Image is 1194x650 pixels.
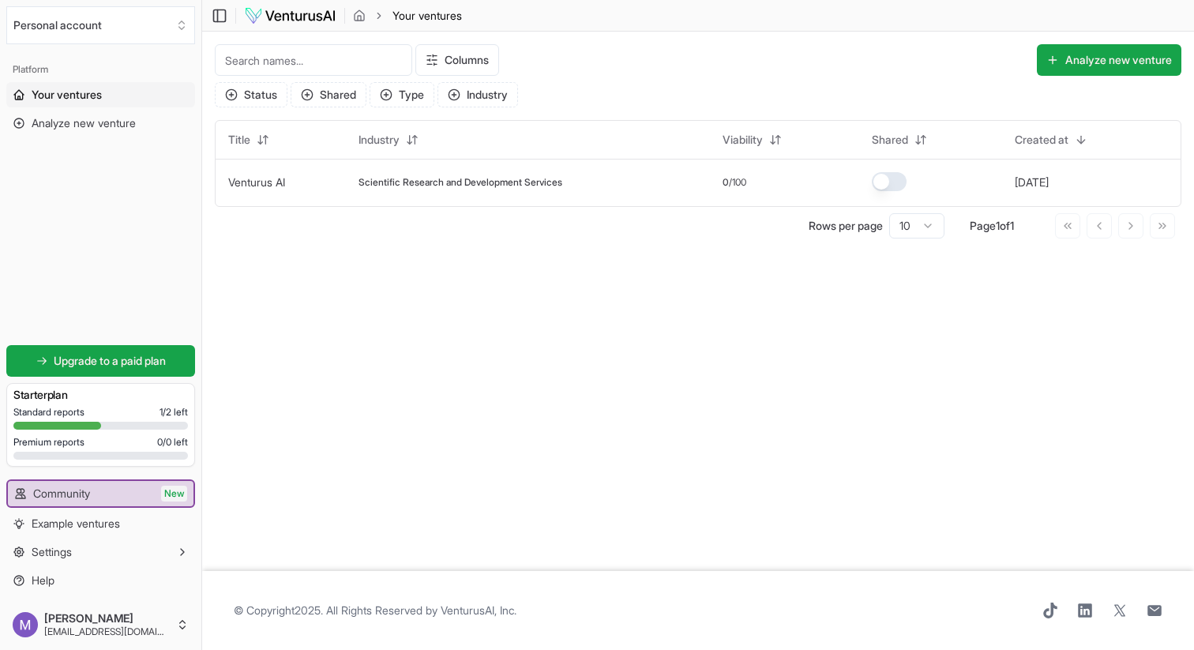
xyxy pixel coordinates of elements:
[392,8,462,24] span: Your ventures
[32,516,120,532] span: Example ventures
[13,436,84,449] span: Premium reports
[32,115,136,131] span: Analyze new venture
[1015,175,1049,190] button: [DATE]
[234,603,516,618] span: © Copyright 2025 . All Rights Reserved by .
[441,603,514,617] a: VenturusAI, Inc
[353,8,462,24] nav: breadcrumb
[219,127,279,152] button: Title
[228,175,285,190] button: Venturus AI
[161,486,187,502] span: New
[157,436,188,449] span: 0 / 0 left
[13,387,188,403] h3: Starter plan
[6,111,195,136] a: Analyze new venture
[1037,44,1181,76] button: Analyze new venture
[215,44,412,76] input: Search names...
[1010,219,1014,232] span: 1
[32,573,54,588] span: Help
[359,176,562,189] span: Scientific Research and Development Services
[160,406,188,419] span: 1 / 2 left
[6,511,195,536] a: Example ventures
[6,345,195,377] a: Upgrade to a paid plan
[415,44,499,76] button: Columns
[729,176,746,189] span: /100
[44,626,170,638] span: [EMAIL_ADDRESS][DOMAIN_NAME]
[6,568,195,593] a: Help
[6,539,195,565] button: Settings
[370,82,434,107] button: Type
[862,127,937,152] button: Shared
[1015,132,1068,148] span: Created at
[291,82,366,107] button: Shared
[6,6,195,44] button: Select an organization
[33,486,90,502] span: Community
[713,127,791,152] button: Viability
[32,544,72,560] span: Settings
[437,82,518,107] button: Industry
[872,132,908,148] span: Shared
[6,82,195,107] a: Your ventures
[13,612,38,637] img: ACg8ocIGs9enC08pdqrgRYQzy93AN_z5eFmO7apLbzKGra1DOWxqgg=s96-c
[723,176,729,189] span: 0
[970,219,996,232] span: Page
[228,175,285,189] a: Venturus AI
[215,82,287,107] button: Status
[6,57,195,82] div: Platform
[228,132,250,148] span: Title
[1005,127,1097,152] button: Created at
[13,406,84,419] span: Standard reports
[359,132,400,148] span: Industry
[6,606,195,644] button: [PERSON_NAME][EMAIL_ADDRESS][DOMAIN_NAME]
[32,87,102,103] span: Your ventures
[1000,219,1010,232] span: of
[54,353,166,369] span: Upgrade to a paid plan
[244,6,336,25] img: logo
[8,481,193,506] a: CommunityNew
[349,127,428,152] button: Industry
[44,611,170,626] span: [PERSON_NAME]
[809,218,883,234] p: Rows per page
[996,219,1000,232] span: 1
[723,132,763,148] span: Viability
